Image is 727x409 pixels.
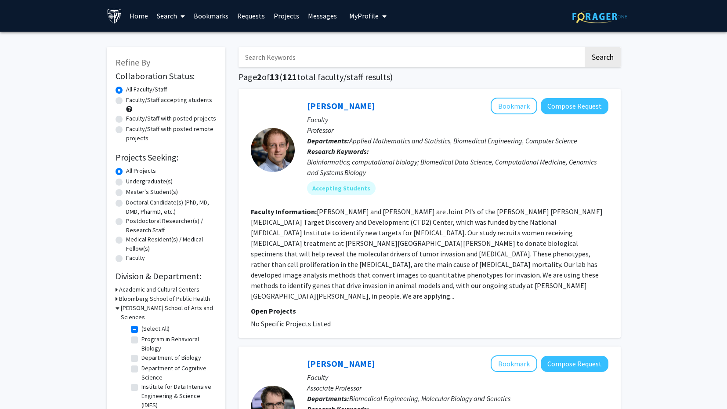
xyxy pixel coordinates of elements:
[126,253,145,263] label: Faculty
[541,356,608,372] button: Compose Request to Winston Timp
[572,10,627,23] img: ForagerOne Logo
[107,8,122,24] img: Johns Hopkins University Logo
[239,72,621,82] h1: Page of ( total faculty/staff results)
[126,235,217,253] label: Medical Resident(s) / Medical Fellow(s)
[126,124,217,143] label: Faculty/Staff with posted remote projects
[152,0,189,31] a: Search
[257,71,262,82] span: 2
[349,136,577,145] span: Applied Mathematics and Statistics, Biomedical Engineering, Computer Science
[349,11,379,20] span: My Profile
[307,181,376,195] mat-chip: Accepting Students
[307,372,608,383] p: Faculty
[126,216,217,235] label: Postdoctoral Researcher(s) / Research Staff
[269,0,304,31] a: Projects
[541,98,608,114] button: Compose Request to Joel Bader
[116,271,217,281] h2: Division & Department:
[121,303,217,322] h3: [PERSON_NAME] School of Arts and Sciences
[141,324,170,333] label: (Select All)
[270,71,279,82] span: 13
[126,114,216,123] label: Faculty/Staff with posted projects
[585,47,621,67] button: Search
[239,47,583,67] input: Search Keywords
[307,136,349,145] b: Departments:
[119,294,210,303] h3: Bloomberg School of Public Health
[251,306,608,316] p: Open Projects
[189,0,233,31] a: Bookmarks
[491,98,537,114] button: Add Joel Bader to Bookmarks
[251,207,603,300] fg-read-more: [PERSON_NAME] and [PERSON_NAME] are Joint PI’s of the [PERSON_NAME] [PERSON_NAME] [MEDICAL_DATA] ...
[119,285,199,294] h3: Academic and Cultural Centers
[125,0,152,31] a: Home
[126,95,212,105] label: Faculty/Staff accepting students
[126,166,156,175] label: All Projects
[233,0,269,31] a: Requests
[491,355,537,372] button: Add Winston Timp to Bookmarks
[307,125,608,135] p: Professor
[307,358,375,369] a: [PERSON_NAME]
[307,383,608,393] p: Associate Professor
[126,187,178,197] label: Master's Student(s)
[141,353,201,362] label: Department of Biology
[307,100,375,111] a: [PERSON_NAME]
[116,152,217,163] h2: Projects Seeking:
[282,71,297,82] span: 121
[126,177,173,186] label: Undergraduate(s)
[349,394,510,403] span: Biomedical Engineering, Molecular Biology and Genetics
[251,319,331,328] span: No Specific Projects Listed
[251,207,317,216] b: Faculty Information:
[126,198,217,216] label: Doctoral Candidate(s) (PhD, MD, DMD, PharmD, etc.)
[304,0,341,31] a: Messages
[7,369,37,402] iframe: Chat
[116,57,150,68] span: Refine By
[307,394,349,403] b: Departments:
[307,157,608,178] div: Bioinformatics; computational biology; Biomedical Data Science, Computational Medicine, Genomics ...
[307,147,369,156] b: Research Keywords:
[141,364,214,382] label: Department of Cognitive Science
[116,71,217,81] h2: Collaboration Status:
[307,114,608,125] p: Faculty
[126,85,167,94] label: All Faculty/Staff
[141,335,214,353] label: Program in Behavioral Biology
